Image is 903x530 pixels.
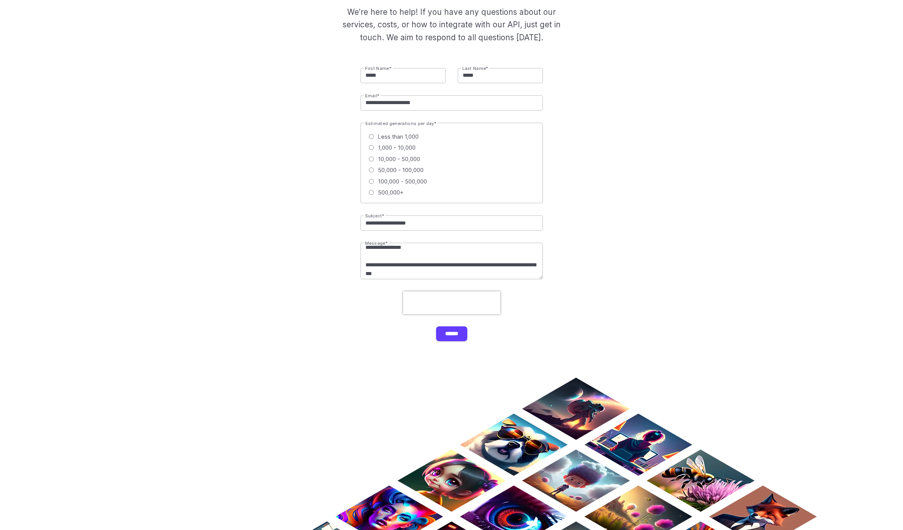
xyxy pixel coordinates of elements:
input: 500,000+ [369,190,374,195]
span: First Name [365,66,389,71]
input: 100,000 - 500,000 [369,179,374,184]
input: 50,000 - 100,000 [369,168,374,172]
span: Message [365,240,386,246]
span: Estimated generations per day [365,121,434,126]
span: 100,000 - 500,000 [378,177,427,186]
p: We're here to help! If you have any questions about our services, costs, or how to integrate with... [330,6,573,44]
span: Less than 1,000 [378,132,419,141]
span: 500,000+ [378,188,403,197]
span: Subject [365,213,382,218]
span: Email [365,93,378,98]
span: 1,000 - 10,000 [378,143,416,152]
span: 10,000 - 50,000 [378,155,420,163]
span: 50,000 - 100,000 [378,166,424,174]
input: Less than 1,000 [369,134,374,139]
input: 1,000 - 10,000 [369,145,374,150]
span: Last Name [462,66,486,71]
input: 10,000 - 50,000 [369,157,374,161]
iframe: reCAPTCHA [403,291,500,314]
